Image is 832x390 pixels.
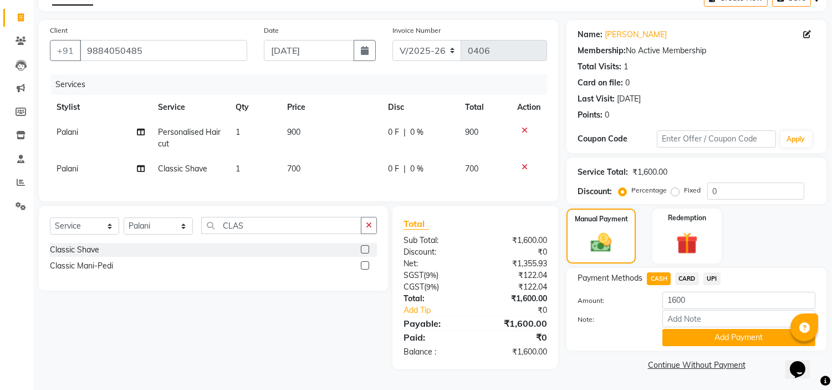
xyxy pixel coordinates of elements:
span: 1 [236,164,240,174]
div: Paid: [395,331,476,344]
div: Payable: [395,317,476,330]
div: ₹1,600.00 [632,166,667,178]
div: ₹0 [489,305,556,316]
span: SGST [404,270,423,280]
span: UPI [703,272,721,285]
input: Add Note [662,310,815,327]
div: ₹1,600.00 [476,346,556,358]
th: Service [151,95,229,120]
div: ₹122.04 [476,270,556,281]
input: Search or Scan [201,217,361,234]
button: Add Payment [662,329,815,346]
div: ₹1,355.93 [476,258,556,270]
span: 0 F [388,163,399,175]
label: Amount: [569,296,654,306]
div: Discount: [395,246,476,258]
div: ₹1,600.00 [476,235,556,246]
span: 1 [236,127,240,137]
div: Last Visit: [578,93,615,105]
a: Continue Without Payment [569,359,824,371]
div: ( ) [395,270,476,281]
input: Enter Offer / Coupon Code [657,130,775,148]
div: ₹0 [476,246,556,258]
span: 9% [426,271,436,280]
div: ₹122.04 [476,281,556,293]
div: Services [51,74,555,95]
div: Card on file: [578,77,623,89]
div: Membership: [578,45,626,57]
th: Total [458,95,511,120]
div: ₹0 [476,331,556,344]
span: Classic Shave [158,164,207,174]
img: _gift.svg [670,230,705,257]
span: 900 [465,127,478,137]
label: Fixed [684,185,701,195]
div: ₹1,600.00 [476,317,556,330]
span: 700 [465,164,478,174]
span: 900 [287,127,300,137]
span: | [404,126,406,138]
span: | [404,163,406,175]
th: Price [280,95,381,120]
span: Personalised Haircut [158,127,221,149]
label: Percentage [631,185,667,195]
label: Invoice Number [392,26,441,36]
label: Manual Payment [575,214,628,224]
button: +91 [50,40,81,61]
div: [DATE] [617,93,641,105]
span: CGST [404,282,424,292]
input: Amount [662,292,815,309]
span: 0 % [410,163,423,175]
th: Disc [381,95,458,120]
span: Payment Methods [578,272,642,284]
label: Note: [569,315,654,325]
button: Apply [780,131,812,148]
div: Total Visits: [578,61,621,73]
th: Action [511,95,547,120]
span: CASH [647,272,671,285]
div: Name: [578,29,603,40]
span: Palani [57,164,78,174]
a: Add Tip [395,305,489,316]
label: Redemption [668,213,706,223]
div: Total: [395,293,476,305]
div: Coupon Code [578,133,657,145]
div: Balance : [395,346,476,358]
div: 1 [624,61,628,73]
span: Palani [57,127,78,137]
span: Total [404,218,429,230]
input: Search by Name/Mobile/Email/Code [80,40,247,61]
iframe: chat widget [785,346,821,379]
label: Client [50,26,68,36]
div: Classic Mani-Pedi [50,260,113,272]
span: 700 [287,164,300,174]
span: CARD [675,272,699,285]
div: Discount: [578,186,612,197]
div: Service Total: [578,166,628,178]
div: Classic Shave [50,244,99,256]
span: 0 % [410,126,423,138]
img: _cash.svg [584,231,617,255]
div: ( ) [395,281,476,293]
div: No Active Membership [578,45,815,57]
th: Stylist [50,95,151,120]
th: Qty [229,95,280,120]
label: Date [264,26,279,36]
span: 0 F [388,126,399,138]
span: 9% [426,282,437,291]
div: 0 [605,109,609,121]
div: Points: [578,109,603,121]
div: ₹1,600.00 [476,293,556,305]
div: Net: [395,258,476,270]
div: 0 [625,77,630,89]
div: Sub Total: [395,235,476,246]
a: [PERSON_NAME] [605,29,667,40]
